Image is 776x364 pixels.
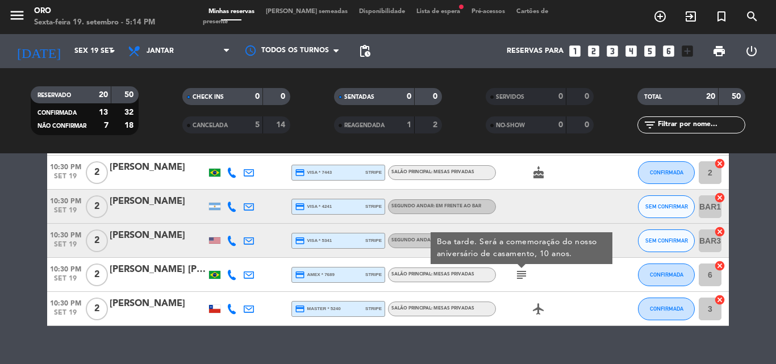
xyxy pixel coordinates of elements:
span: Disponibilidade [353,9,411,15]
i: cake [532,166,545,179]
i: subject [515,268,528,282]
span: Salão Principal: Mesas Privadas [391,306,474,311]
span: fiber_manual_record [458,3,465,10]
span: Jantar [147,47,174,55]
span: print [712,44,726,58]
strong: 2 [433,121,440,129]
span: stripe [365,203,382,210]
button: menu [9,7,26,28]
span: 2 [86,298,108,320]
i: exit_to_app [684,10,698,23]
strong: 0 [255,93,260,101]
i: power_settings_new [745,44,758,58]
strong: 0 [407,93,411,101]
span: stripe [365,271,382,278]
span: CONFIRMADA [650,306,683,312]
strong: 14 [276,121,287,129]
strong: 20 [706,93,715,101]
i: arrow_drop_down [106,44,119,58]
div: [PERSON_NAME] [110,228,206,243]
i: looks_3 [605,44,620,58]
span: 2 [86,263,108,286]
span: REAGENDADA [344,123,385,128]
span: stripe [365,237,382,244]
strong: 50 [732,93,743,101]
strong: 0 [558,93,563,101]
span: 10:30 PM [47,228,84,241]
i: credit_card [295,202,305,212]
button: CONFIRMADA [638,263,695,286]
div: [PERSON_NAME] [PERSON_NAME] [110,262,206,277]
i: looks_5 [643,44,657,58]
i: credit_card [295,270,305,280]
strong: 0 [281,93,287,101]
span: Lista de espera [411,9,466,15]
div: [PERSON_NAME] [110,194,206,209]
span: Salão Principal: Mesas Privadas [391,272,474,277]
strong: 32 [124,108,136,116]
span: TOTAL [644,94,662,100]
span: 10:30 PM [47,160,84,173]
span: CONFIRMADA [650,271,683,278]
span: visa * 7443 [295,168,332,178]
span: master * 5240 [295,304,341,314]
span: 10:30 PM [47,296,84,309]
span: [PERSON_NAME] semeadas [260,9,353,15]
span: set 19 [47,275,84,288]
span: set 19 [47,309,84,322]
span: Segundo andar: Em frente ao Bar [391,204,481,208]
span: Segundo andar: Em frente ao Bar [391,238,481,242]
i: credit_card [295,304,305,314]
i: cancel [714,192,725,203]
div: [PERSON_NAME] [110,160,206,175]
strong: 13 [99,108,108,116]
i: search [745,10,759,23]
i: cancel [714,226,725,237]
span: set 19 [47,173,84,186]
span: amex * 7689 [295,270,335,280]
strong: 7 [104,122,109,129]
span: 10:30 PM [47,262,84,275]
strong: 20 [99,91,108,99]
span: visa * 5341 [295,236,332,246]
button: CONFIRMADA [638,298,695,320]
span: 2 [86,161,108,184]
i: add_circle_outline [653,10,667,23]
button: CONFIRMADA [638,161,695,184]
span: CONFIRMADA [37,110,77,116]
span: CANCELADA [193,123,228,128]
button: SEM CONFIRMAR [638,195,695,218]
div: LOG OUT [735,34,767,68]
div: Oro [34,6,155,17]
i: looks_one [568,44,582,58]
strong: 5 [255,121,260,129]
input: Filtrar por nome... [657,119,745,131]
i: cancel [714,294,725,306]
div: [PERSON_NAME] [110,296,206,311]
i: credit_card [295,236,305,246]
span: Reservas para [507,47,564,55]
span: SEM CONFIRMAR [645,237,688,244]
strong: 18 [124,122,136,129]
span: SERVIDOS [496,94,524,100]
span: Salão Principal: Mesas Privadas [391,170,474,174]
strong: 0 [585,121,591,129]
i: credit_card [295,168,305,178]
i: looks_two [586,44,601,58]
span: RESERVADO [37,93,71,98]
span: pending_actions [358,44,372,58]
span: stripe [365,305,382,312]
span: 10:30 PM [47,194,84,207]
strong: 50 [124,91,136,99]
strong: 0 [433,93,440,101]
strong: 0 [585,93,591,101]
span: Pré-acessos [466,9,511,15]
span: stripe [365,169,382,176]
span: Cartões de presente [203,9,548,25]
span: CHECK INS [193,94,224,100]
span: set 19 [47,241,84,254]
span: visa * 4241 [295,202,332,212]
span: NO-SHOW [496,123,525,128]
span: 2 [86,229,108,252]
button: SEM CONFIRMAR [638,229,695,252]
